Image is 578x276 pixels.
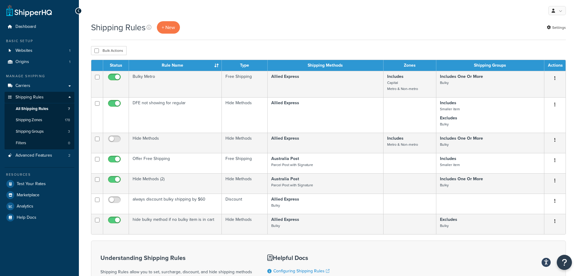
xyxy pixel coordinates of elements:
strong: Includes [387,73,404,80]
small: Metro & Non-metro [387,142,418,147]
strong: Includes [387,135,404,141]
span: Analytics [17,204,33,209]
strong: Includes One Or More [440,176,483,182]
small: Capital Metro & Non-metro [387,80,418,91]
a: Websites 1 [5,45,74,56]
span: Shipping Zones [16,118,42,123]
span: Filters [16,141,26,146]
small: Parcel Post with Signature [271,182,313,188]
span: Help Docs [17,215,36,220]
strong: Includes [440,155,456,162]
td: Hide Methods [222,97,268,133]
strong: Excludes [440,216,457,223]
td: Hide Methods [222,214,268,234]
li: Shipping Rules [5,92,74,149]
li: All Shipping Rules [5,103,74,115]
td: Free Shipping [222,153,268,173]
p: + New [157,21,180,34]
span: Shipping Groups [16,129,44,134]
a: Marketplace [5,190,74,201]
span: 2 [68,153,70,158]
small: Bulky [271,203,280,208]
th: Zones [384,60,436,71]
span: 1 [69,59,70,65]
a: Configuring Shipping Rules [273,268,330,274]
small: Smaller item [440,106,460,112]
th: Type [222,60,268,71]
li: Shipping Groups [5,126,74,137]
td: Hide Methods [129,133,222,153]
a: Carriers [5,80,74,91]
a: Analytics [5,201,74,212]
td: DFE not showing for regular [129,97,222,133]
h3: Understanding Shipping Rules [100,254,252,261]
th: Rule Name : activate to sort column ascending [129,60,222,71]
a: Advanced Features 2 [5,150,74,161]
small: Parcel Post with Signature [271,162,313,168]
td: Hide Methods [222,173,268,194]
span: Dashboard [15,24,36,29]
td: hide bulky method if no bulky item is in cart [129,214,222,234]
li: Filters [5,138,74,149]
strong: Excludes [440,115,457,121]
li: Advanced Features [5,150,74,161]
div: Basic Setup [5,38,74,44]
span: All Shipping Rules [16,106,48,111]
small: Bulky [440,223,449,228]
span: Advanced Features [15,153,52,158]
strong: Allied Express [271,100,299,106]
span: Websites [15,48,32,53]
span: Marketplace [17,193,39,198]
strong: Australia Post [271,155,299,162]
td: always discount bulky shipping by $60 [129,194,222,214]
strong: Allied Express [271,135,299,141]
h3: Helpful Docs [267,254,367,261]
span: Test Your Rates [17,181,46,187]
th: Shipping Methods [268,60,384,71]
a: Settings [547,23,566,32]
span: 178 [65,118,70,123]
span: Shipping Rules [15,95,44,100]
strong: Australia Post [271,176,299,182]
li: Websites [5,45,74,56]
a: Shipping Groups 3 [5,126,74,137]
li: Shipping Zones [5,115,74,126]
h1: Shipping Rules [91,22,146,33]
strong: Allied Express [271,216,299,223]
th: Shipping Groups [436,60,544,71]
small: Bulky [271,223,280,228]
td: Hide Methods [222,133,268,153]
small: Bulky [440,121,449,127]
strong: Includes One Or More [440,73,483,80]
td: Offer Free Shipping [129,153,222,173]
a: Shipping Zones 178 [5,115,74,126]
td: Free Shipping [222,71,268,97]
a: Origins 1 [5,56,74,68]
div: Resources [5,172,74,177]
button: Bulk Actions [91,46,127,55]
td: Bulky Metro [129,71,222,97]
strong: Includes [440,100,456,106]
a: Dashboard [5,21,74,32]
small: Bulky [440,182,449,188]
a: Test Your Rates [5,178,74,189]
a: Help Docs [5,212,74,223]
span: Carriers [15,83,30,88]
strong: Allied Express [271,196,299,202]
span: 7 [68,106,70,111]
a: All Shipping Rules 7 [5,103,74,115]
small: Smaller item [440,162,460,168]
td: Discount [222,194,268,214]
a: ShipperHQ Home [6,5,52,17]
span: 3 [68,129,70,134]
li: Origins [5,56,74,68]
span: 0 [68,141,70,146]
a: Shipping Rules [5,92,74,103]
span: Origins [15,59,29,65]
strong: Includes One Or More [440,135,483,141]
